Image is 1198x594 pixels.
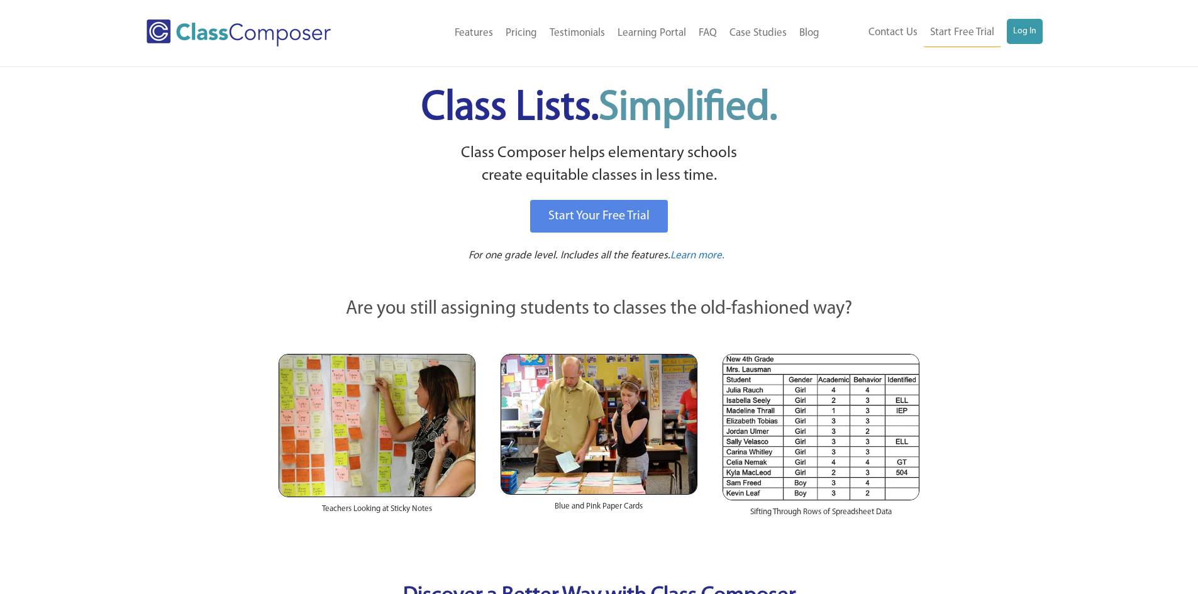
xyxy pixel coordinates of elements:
a: Start Free Trial [924,19,1001,47]
div: Blue and Pink Paper Cards [501,495,697,525]
a: Testimonials [543,19,611,47]
img: Spreadsheets [723,354,919,500]
span: For one grade level. Includes all the features. [469,250,670,261]
span: Simplified. [599,88,777,129]
a: Log In [1007,19,1043,44]
span: Learn more. [670,250,724,261]
div: Sifting Through Rows of Spreadsheet Data [723,500,919,531]
div: Teachers Looking at Sticky Notes [279,497,475,527]
a: Contact Us [862,19,924,47]
img: Blue and Pink Paper Cards [501,354,697,494]
a: Learning Portal [611,19,692,47]
span: Class Lists. [421,88,777,129]
img: Teachers Looking at Sticky Notes [279,354,475,497]
img: Class Composer [147,19,331,47]
a: Learn more. [670,248,724,264]
a: FAQ [692,19,723,47]
a: Features [448,19,499,47]
p: Are you still assigning students to classes the old-fashioned way? [279,295,920,323]
nav: Header Menu [826,19,1043,47]
a: Blog [793,19,826,47]
a: Case Studies [723,19,793,47]
a: Start Your Free Trial [530,200,668,233]
span: Start Your Free Trial [548,210,650,223]
a: Pricing [499,19,543,47]
p: Class Composer helps elementary schools create equitable classes in less time. [277,142,922,188]
nav: Header Menu [382,19,826,47]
